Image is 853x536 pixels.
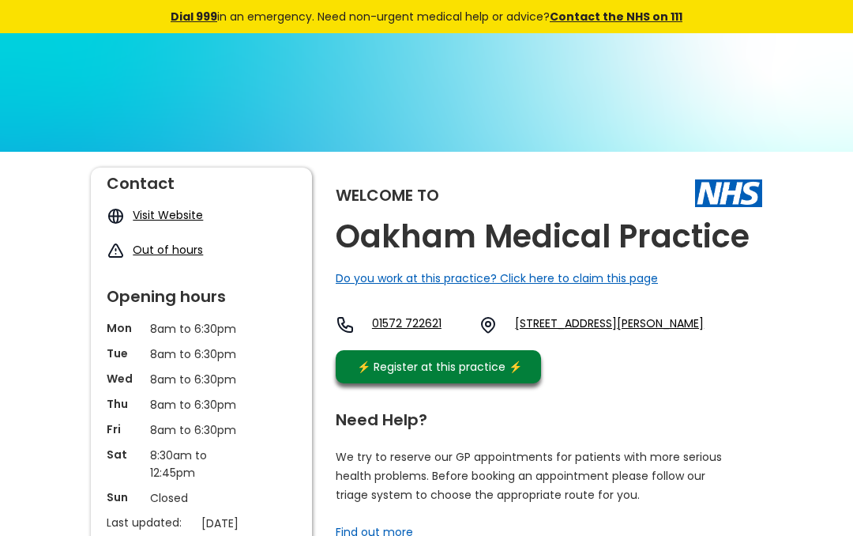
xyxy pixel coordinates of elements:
[336,219,750,255] h2: Oakham Medical Practice
[479,315,498,334] img: practice location icon
[150,421,253,439] p: 8am to 6:30pm
[107,447,142,462] p: Sat
[150,320,253,338] p: 8am to 6:30pm
[201,515,304,532] p: [DATE]
[336,447,723,504] p: We try to reserve our GP appointments for patients with more serious health problems. Before book...
[107,371,142,387] p: Wed
[107,515,194,530] p: Last updated:
[63,8,790,25] div: in an emergency. Need non-urgent medical help or advice?
[171,9,217,25] a: Dial 999
[107,168,296,191] div: Contact
[150,371,253,388] p: 8am to 6:30pm
[150,447,253,481] p: 8:30am to 12:45pm
[107,345,142,361] p: Tue
[107,320,142,336] p: Mon
[107,242,125,260] img: exclamation icon
[107,281,296,304] div: Opening hours
[107,207,125,225] img: globe icon
[372,315,467,334] a: 01572 722621
[336,187,439,203] div: Welcome to
[107,396,142,412] p: Thu
[336,315,355,334] img: telephone icon
[150,489,253,507] p: Closed
[107,421,142,437] p: Fri
[695,179,762,206] img: The NHS logo
[336,350,541,383] a: ⚡️ Register at this practice ⚡️
[150,345,253,363] p: 8am to 6:30pm
[133,242,203,258] a: Out of hours
[515,315,704,334] a: [STREET_ADDRESS][PERSON_NAME]
[336,404,746,428] div: Need Help?
[133,207,203,223] a: Visit Website
[348,358,530,376] div: ⚡️ Register at this practice ⚡️
[550,9,682,25] a: Contact the NHS on 111
[336,270,658,286] a: Do you work at this practice? Click here to claim this page
[150,396,253,413] p: 8am to 6:30pm
[107,489,142,505] p: Sun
